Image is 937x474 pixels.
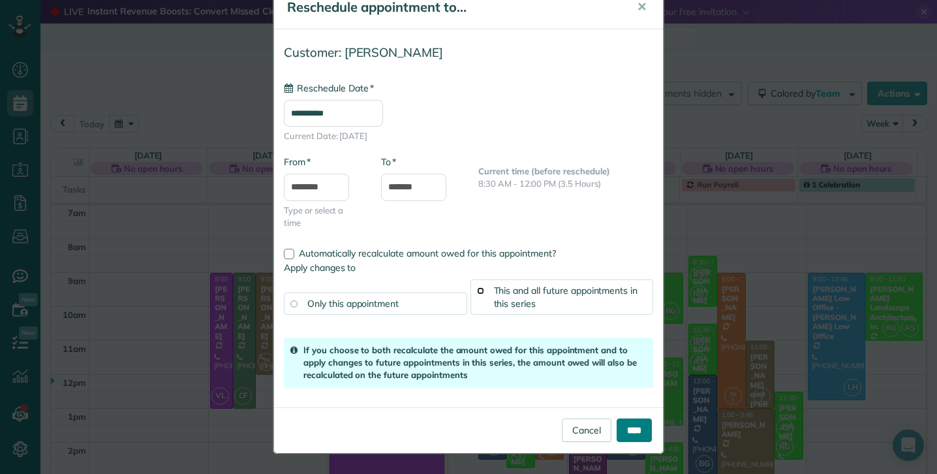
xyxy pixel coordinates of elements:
[562,419,611,442] a: Cancel
[303,345,637,380] strong: If you choose to both recalculate the amount owed for this appointment and to apply changes to fu...
[299,247,556,259] span: Automatically recalculate amount owed for this appointment?
[478,166,610,176] b: Current time (before reschedule)
[284,155,311,168] label: From
[290,300,297,307] input: Only this appointment
[284,130,653,142] span: Current Date: [DATE]
[284,261,653,274] label: Apply changes to
[478,178,653,190] p: 8:30 AM - 12:00 PM (3.5 Hours)
[284,204,361,229] span: Type or select a time
[307,298,399,309] span: Only this appointment
[284,82,374,95] label: Reschedule Date
[477,287,484,294] input: This and all future appointments in this series
[284,46,653,59] h4: Customer: [PERSON_NAME]
[381,155,396,168] label: To
[494,285,638,309] span: This and all future appointments in this series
